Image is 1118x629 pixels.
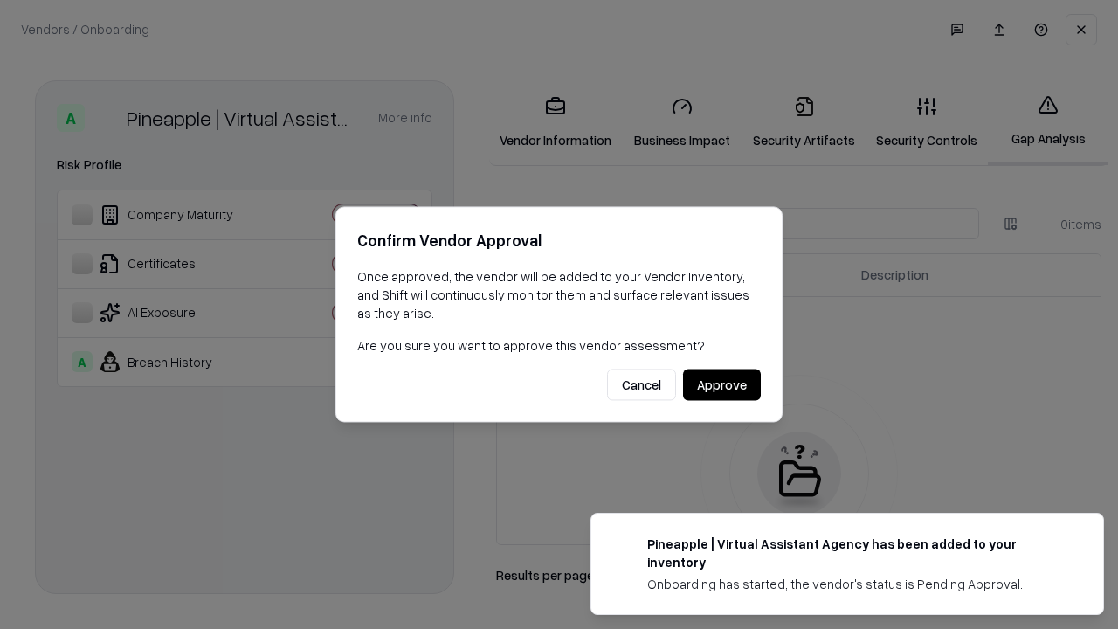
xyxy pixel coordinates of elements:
p: Once approved, the vendor will be added to your Vendor Inventory, and Shift will continuously mon... [357,267,761,322]
button: Cancel [607,370,676,401]
img: trypineapple.com [612,535,633,556]
h2: Confirm Vendor Approval [357,228,761,253]
div: Onboarding has started, the vendor's status is Pending Approval. [647,575,1061,593]
button: Approve [683,370,761,401]
div: Pineapple | Virtual Assistant Agency has been added to your inventory [647,535,1061,571]
p: Are you sure you want to approve this vendor assessment? [357,336,761,355]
